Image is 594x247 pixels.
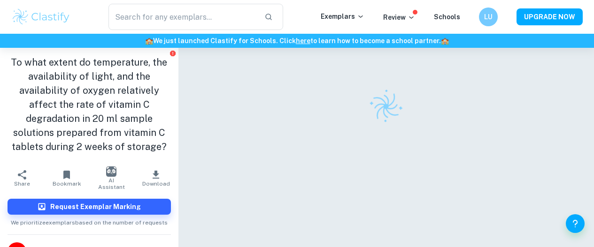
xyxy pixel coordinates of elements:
[566,214,585,233] button: Help and Feedback
[363,83,409,130] img: Clastify logo
[11,7,71,26] img: Clastify logo
[45,165,89,191] button: Bookmark
[108,4,257,30] input: Search for any exemplars...
[53,180,81,187] span: Bookmark
[8,199,171,215] button: Request Exemplar Marking
[383,12,415,22] p: Review
[14,180,30,187] span: Share
[517,8,583,25] button: UPGRADE NOW
[95,177,128,190] span: AI Assistant
[170,50,177,57] button: Report issue
[483,12,494,22] h6: LU
[321,11,364,22] p: Exemplars
[106,166,116,177] img: AI Assistant
[89,165,134,191] button: AI Assistant
[296,37,310,45] a: here
[142,180,170,187] span: Download
[145,37,153,45] span: 🏫
[434,13,460,21] a: Schools
[479,7,498,26] button: LU
[50,202,141,212] h6: Request Exemplar Marking
[2,36,592,46] h6: We just launched Clastify for Schools. Click to learn how to become a school partner.
[11,215,168,227] span: We prioritize exemplars based on the number of requests
[8,55,171,154] h1: To what extent do temperature, the availability of light, and the availability of oxygen relative...
[441,37,449,45] span: 🏫
[134,165,178,191] button: Download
